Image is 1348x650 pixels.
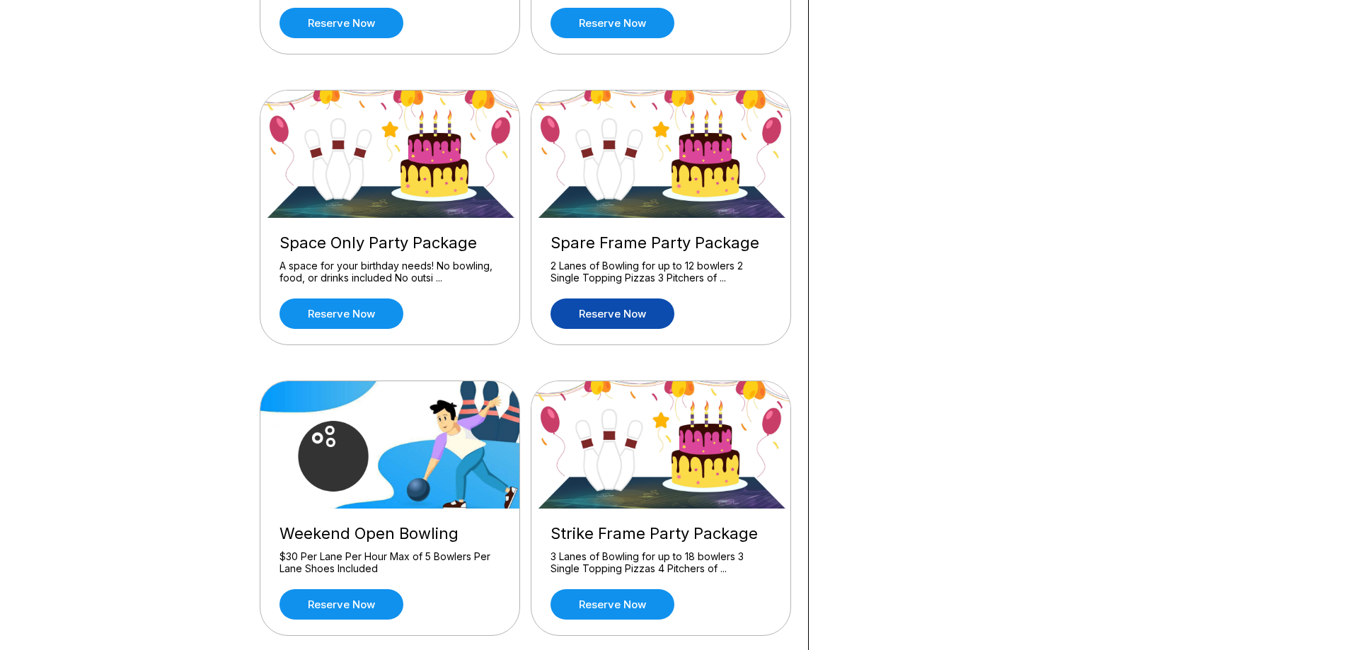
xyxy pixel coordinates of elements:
img: Strike Frame Party Package [531,381,792,509]
a: Reserve now [280,8,403,38]
img: Spare Frame Party Package [531,91,792,218]
img: Weekend Open Bowling [260,381,521,509]
div: 3 Lanes of Bowling for up to 18 bowlers 3 Single Topping Pizzas 4 Pitchers of ... [551,550,771,575]
div: Strike Frame Party Package [551,524,771,543]
div: A space for your birthday needs! No bowling, food, or drinks included No outsi ... [280,260,500,284]
div: 2 Lanes of Bowling for up to 12 bowlers 2 Single Topping Pizzas 3 Pitchers of ... [551,260,771,284]
a: Reserve now [551,8,674,38]
img: Space Only Party Package [260,91,521,218]
a: Reserve now [280,298,403,329]
a: Reserve now [551,589,674,620]
a: Reserve now [551,298,674,329]
div: Weekend Open Bowling [280,524,500,543]
div: Spare Frame Party Package [551,233,771,253]
div: Space Only Party Package [280,233,500,253]
div: $30 Per Lane Per Hour Max of 5 Bowlers Per Lane Shoes Included [280,550,500,575]
a: Reserve now [280,589,403,620]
